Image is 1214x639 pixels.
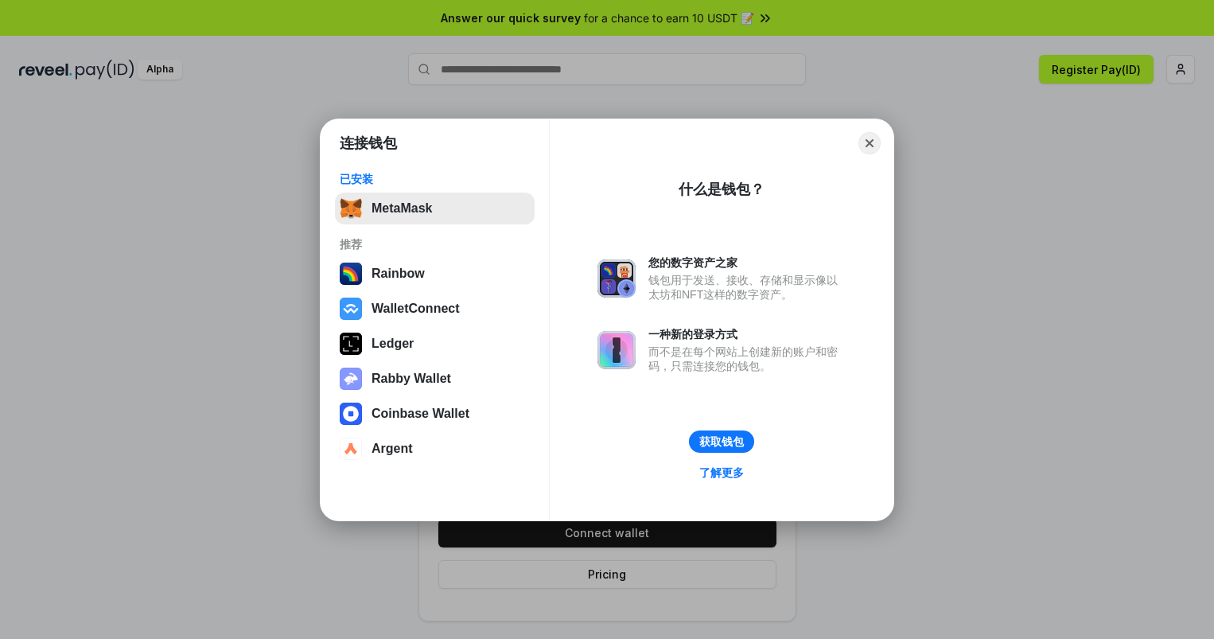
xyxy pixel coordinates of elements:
div: WalletConnect [372,302,460,316]
div: 您的数字资产之家 [648,255,846,270]
div: 而不是在每个网站上创建新的账户和密码，只需连接您的钱包。 [648,345,846,373]
div: 钱包用于发送、接收、存储和显示像以太坊和NFT这样的数字资产。 [648,273,846,302]
button: MetaMask [335,193,535,224]
div: 推荐 [340,237,530,251]
div: 一种新的登录方式 [648,327,846,341]
img: svg+xml,%3Csvg%20xmlns%3D%22http%3A%2F%2Fwww.w3.org%2F2000%2Fsvg%22%20fill%3D%22none%22%20viewBox... [340,368,362,390]
div: Ledger [372,337,414,351]
button: Rabby Wallet [335,363,535,395]
div: Rainbow [372,267,425,281]
img: svg+xml,%3Csvg%20xmlns%3D%22http%3A%2F%2Fwww.w3.org%2F2000%2Fsvg%22%20fill%3D%22none%22%20viewBox... [597,331,636,369]
h1: 连接钱包 [340,134,397,153]
div: 什么是钱包？ [679,180,765,199]
div: MetaMask [372,201,432,216]
img: svg+xml,%3Csvg%20width%3D%2228%22%20height%3D%2228%22%20viewBox%3D%220%200%2028%2028%22%20fill%3D... [340,438,362,460]
div: Rabby Wallet [372,372,451,386]
div: Coinbase Wallet [372,407,469,421]
img: svg+xml,%3Csvg%20width%3D%2228%22%20height%3D%2228%22%20viewBox%3D%220%200%2028%2028%22%20fill%3D... [340,403,362,425]
button: WalletConnect [335,293,535,325]
img: svg+xml,%3Csvg%20width%3D%22120%22%20height%3D%22120%22%20viewBox%3D%220%200%20120%20120%22%20fil... [340,263,362,285]
button: Rainbow [335,258,535,290]
button: Coinbase Wallet [335,398,535,430]
img: svg+xml,%3Csvg%20xmlns%3D%22http%3A%2F%2Fwww.w3.org%2F2000%2Fsvg%22%20fill%3D%22none%22%20viewBox... [597,259,636,298]
button: Ledger [335,328,535,360]
div: 获取钱包 [699,434,744,449]
button: 获取钱包 [689,431,754,453]
a: 了解更多 [690,462,753,483]
img: svg+xml,%3Csvg%20xmlns%3D%22http%3A%2F%2Fwww.w3.org%2F2000%2Fsvg%22%20width%3D%2228%22%20height%3... [340,333,362,355]
img: svg+xml,%3Csvg%20fill%3D%22none%22%20height%3D%2233%22%20viewBox%3D%220%200%2035%2033%22%20width%... [340,197,362,220]
img: svg+xml,%3Csvg%20width%3D%2228%22%20height%3D%2228%22%20viewBox%3D%220%200%2028%2028%22%20fill%3D... [340,298,362,320]
div: Argent [372,442,413,456]
button: Close [858,132,881,154]
div: 已安装 [340,172,530,186]
div: 了解更多 [699,466,744,480]
button: Argent [335,433,535,465]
